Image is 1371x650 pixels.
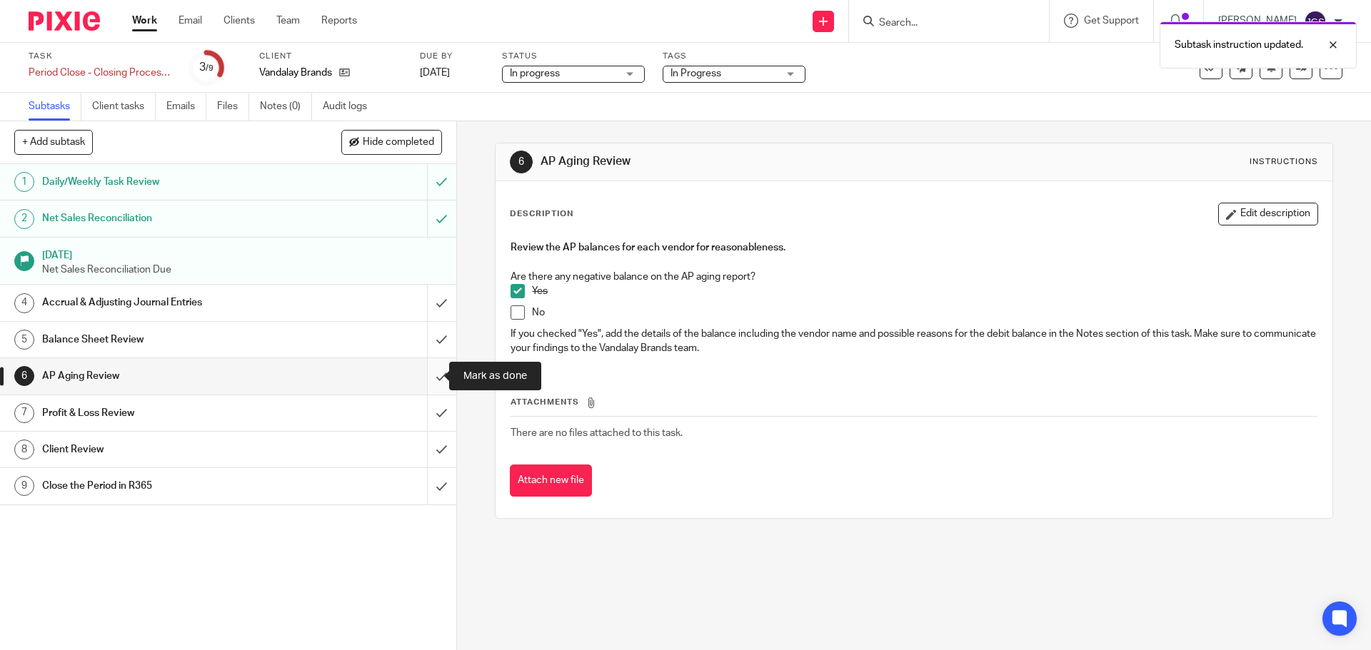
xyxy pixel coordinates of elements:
[14,476,34,496] div: 9
[510,68,560,78] span: In progress
[29,93,81,121] a: Subtasks
[259,51,402,62] label: Client
[420,51,484,62] label: Due by
[29,51,171,62] label: Task
[42,245,442,263] h1: [DATE]
[42,402,289,424] h1: Profit & Loss Review
[199,59,214,76] div: 3
[321,14,357,28] a: Reports
[663,51,805,62] label: Tags
[29,66,171,80] div: Period Close - Closing Processes ([GEOGRAPHIC_DATA])
[14,293,34,313] div: 4
[260,93,312,121] a: Notes (0)
[323,93,378,121] a: Audit logs
[42,292,289,313] h1: Accrual & Adjusting Journal Entries
[532,284,1317,298] p: Yes
[14,209,34,229] div: 2
[132,14,157,28] a: Work
[29,11,100,31] img: Pixie
[206,64,214,72] small: /9
[1304,10,1327,33] img: svg%3E
[420,68,450,78] span: [DATE]
[1218,203,1318,225] button: Edit description
[511,428,683,438] span: There are no files attached to this task.
[1250,156,1318,168] div: Instructions
[42,475,289,497] h1: Close the Period in R365
[29,66,171,80] div: Period Close - Closing Processes (VAN)
[510,464,592,497] button: Attach new file
[511,270,1317,284] p: Are there any negative balance on the AP aging report?
[14,130,93,154] button: + Add subtask
[341,130,442,154] button: Hide completed
[502,51,645,62] label: Status
[42,365,289,387] h1: AP Aging Review
[510,208,573,220] p: Description
[42,208,289,229] h1: Net Sales Reconciliation
[92,93,156,121] a: Client tasks
[511,398,579,406] span: Attachments
[510,151,533,173] div: 6
[532,305,1317,320] p: No
[217,93,249,121] a: Files
[42,171,289,193] h1: Daily/Weekly Task Review
[14,403,34,423] div: 7
[14,366,34,386] div: 6
[1175,38,1303,52] p: Subtask instruction updated.
[511,327,1317,356] p: If you checked "Yes", add the details of the balance including the vendor name and possible reaso...
[276,14,300,28] a: Team
[224,14,255,28] a: Clients
[671,68,721,78] span: In Progress
[14,172,34,192] div: 1
[42,329,289,350] h1: Balance Sheet Review
[166,93,206,121] a: Emails
[42,263,442,277] p: Net Sales Reconciliation Due
[541,154,945,169] h1: AP Aging Review
[14,330,34,350] div: 5
[14,440,34,459] div: 8
[511,240,1317,255] h4: Review the AP balances for each vendor for reasonableness.
[259,66,332,80] p: Vandalay Brands
[42,439,289,460] h1: Client Review
[179,14,202,28] a: Email
[363,137,434,148] span: Hide completed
